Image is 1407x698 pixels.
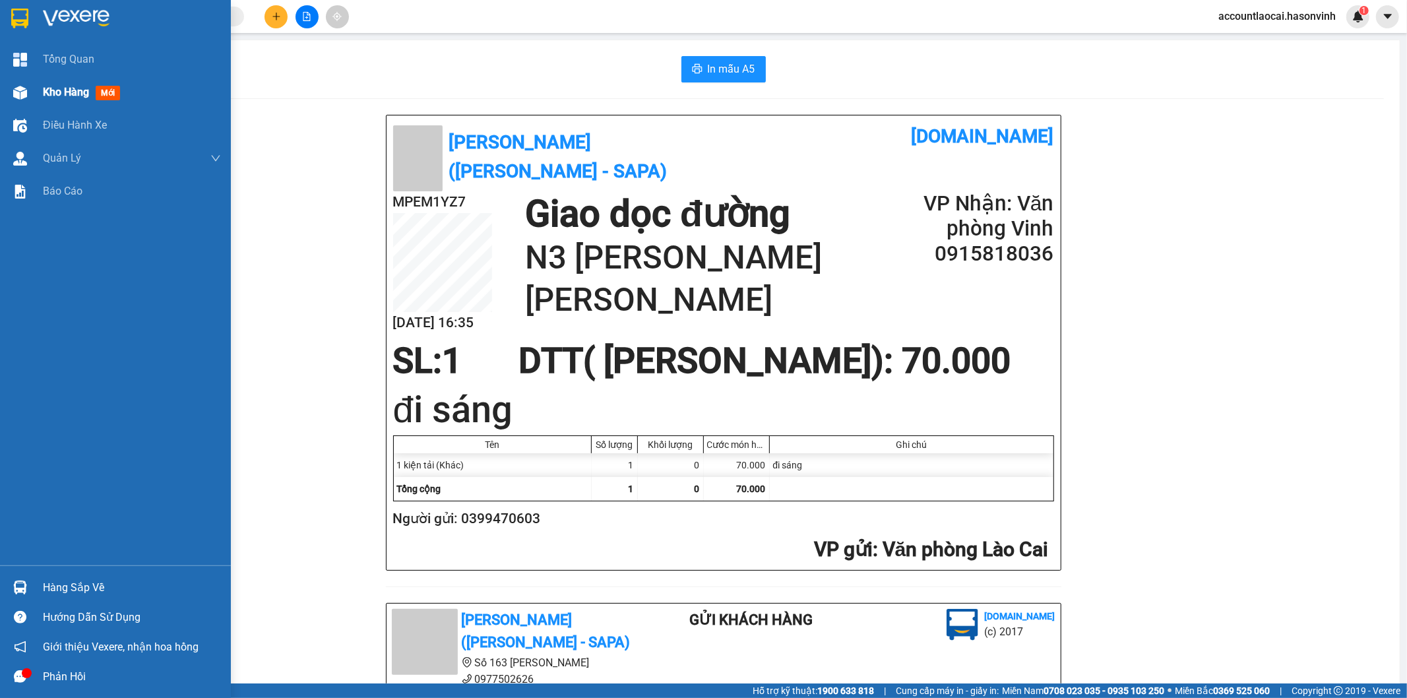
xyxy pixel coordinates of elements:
[47,11,207,90] b: [PERSON_NAME] ([PERSON_NAME] - Sapa)
[14,611,26,623] span: question-circle
[1334,686,1343,695] span: copyright
[392,654,637,671] li: Số 163 [PERSON_NAME]
[1360,6,1369,15] sup: 1
[14,641,26,653] span: notification
[43,117,107,133] span: Điều hành xe
[773,439,1050,450] div: Ghi chú
[13,152,27,166] img: warehouse-icon
[681,56,766,82] button: printerIn mẫu A5
[394,453,592,477] div: 1 kiện tải (Khác)
[817,685,874,696] strong: 1900 633 818
[272,12,281,21] span: plus
[753,683,874,698] span: Hỗ trợ kỹ thuật:
[525,191,895,237] h1: Giao dọc đường
[1175,683,1270,698] span: Miền Bắc
[641,439,700,450] div: Khối lượng
[695,484,700,494] span: 0
[397,439,588,450] div: Tên
[296,5,319,28] button: file-add
[1361,6,1366,15] span: 1
[7,94,106,116] h2: MPEM1YZ7
[814,538,873,561] span: VP gửi
[393,536,1049,563] h2: : Văn phòng Lào Cai
[708,61,755,77] span: In mẫu A5
[462,657,472,668] span: environment
[884,683,886,698] span: |
[11,9,28,28] img: logo-vxr
[896,683,999,698] span: Cung cấp máy in - giấy in:
[1208,8,1346,24] span: accountlaocai.hasonvinh
[43,51,94,67] span: Tổng Quan
[704,453,770,477] div: 70.000
[595,439,634,450] div: Số lượng
[947,609,978,641] img: logo.jpg
[13,53,27,67] img: dashboard-icon
[1044,685,1164,696] strong: 0708 023 035 - 0935 103 250
[43,578,221,598] div: Hàng sắp về
[443,340,462,381] span: 1
[96,86,120,100] span: mới
[985,623,1055,640] li: (c) 2017
[1280,683,1282,698] span: |
[985,611,1055,621] b: [DOMAIN_NAME]
[692,63,703,76] span: printer
[592,453,638,477] div: 1
[392,671,637,687] li: 0977502626
[332,12,342,21] span: aim
[43,150,81,166] span: Quản Lý
[638,453,704,477] div: 0
[1352,11,1364,22] img: icon-new-feature
[393,191,492,213] h2: MPEM1YZ7
[265,5,288,28] button: plus
[1002,683,1164,698] span: Miền Nam
[210,153,221,164] span: down
[449,131,668,182] b: [PERSON_NAME] ([PERSON_NAME] - Sapa)
[629,484,634,494] span: 1
[326,5,349,28] button: aim
[1382,11,1394,22] span: caret-down
[525,237,895,321] h1: N3 [PERSON_NAME] [PERSON_NAME]
[43,639,199,655] span: Giới thiệu Vexere, nhận hoa hồng
[1168,688,1172,693] span: ⚪️
[912,125,1054,147] b: [DOMAIN_NAME]
[518,340,1011,381] span: DTT( [PERSON_NAME]) : 70.000
[69,94,317,185] h1: Giao dọc đường
[462,612,631,651] b: [PERSON_NAME] ([PERSON_NAME] - Sapa)
[895,241,1053,267] h2: 0915818036
[43,86,89,98] span: Kho hàng
[43,608,221,627] div: Hướng dẫn sử dụng
[1376,5,1399,28] button: caret-down
[13,86,27,100] img: warehouse-icon
[14,670,26,683] span: message
[895,191,1053,241] h2: VP Nhận: Văn phòng Vinh
[1213,685,1270,696] strong: 0369 525 060
[689,612,813,628] b: Gửi khách hàng
[13,119,27,133] img: warehouse-icon
[770,453,1053,477] div: đi sáng
[13,185,27,199] img: solution-icon
[393,340,443,381] span: SL:
[737,484,766,494] span: 70.000
[393,384,1054,435] h1: đi sáng
[393,312,492,334] h2: [DATE] 16:35
[13,581,27,594] img: warehouse-icon
[707,439,766,450] div: Cước món hàng
[462,674,472,684] span: phone
[393,508,1049,530] h2: Người gửi: 0399470603
[43,667,221,687] div: Phản hồi
[43,183,82,199] span: Báo cáo
[397,484,441,494] span: Tổng cộng
[302,12,311,21] span: file-add
[176,11,319,32] b: [DOMAIN_NAME]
